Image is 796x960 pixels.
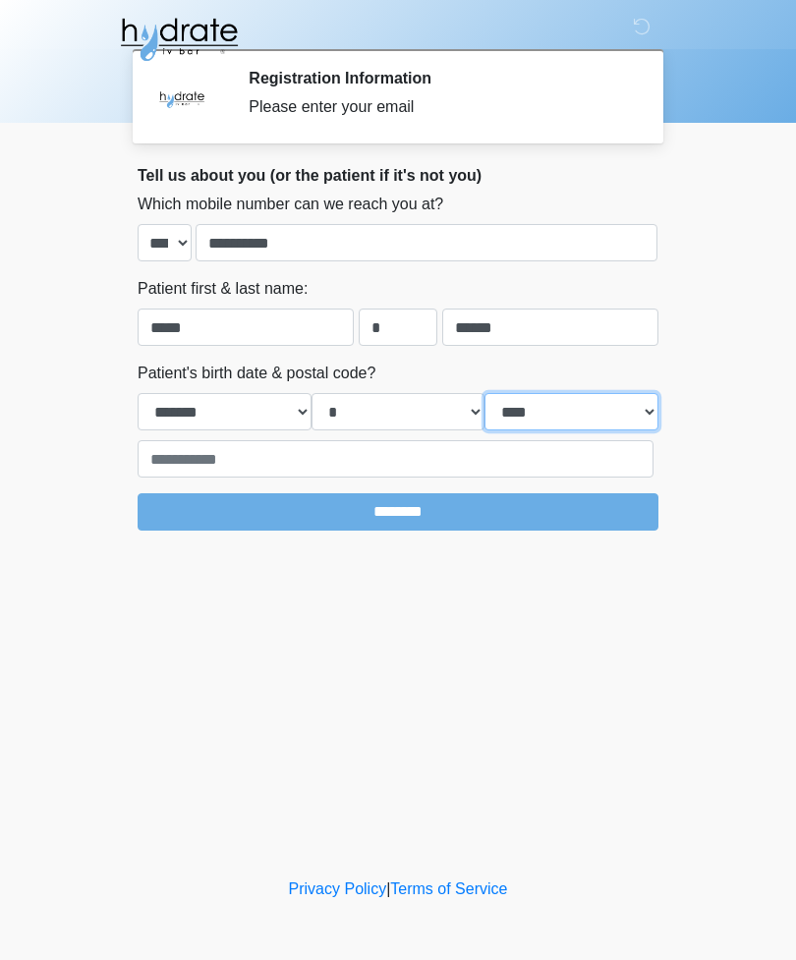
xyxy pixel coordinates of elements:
label: Patient first & last name: [138,277,308,301]
a: | [386,880,390,897]
label: Patient's birth date & postal code? [138,362,375,385]
label: Which mobile number can we reach you at? [138,193,443,216]
img: Hydrate IV Bar - Fort Collins Logo [118,15,240,64]
h2: Tell us about you (or the patient if it's not you) [138,166,658,185]
a: Privacy Policy [289,880,387,897]
div: Please enter your email [249,95,629,119]
a: Terms of Service [390,880,507,897]
img: Agent Avatar [152,69,211,128]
